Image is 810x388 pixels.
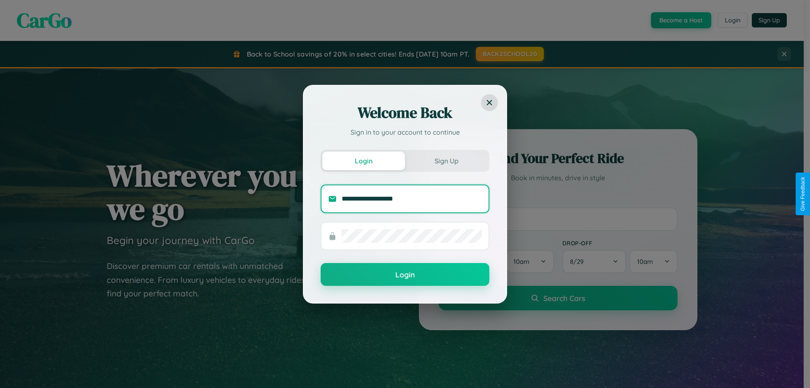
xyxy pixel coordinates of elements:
[321,263,489,286] button: Login
[322,152,405,170] button: Login
[321,103,489,123] h2: Welcome Back
[405,152,488,170] button: Sign Up
[800,177,806,211] div: Give Feedback
[321,127,489,137] p: Sign in to your account to continue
